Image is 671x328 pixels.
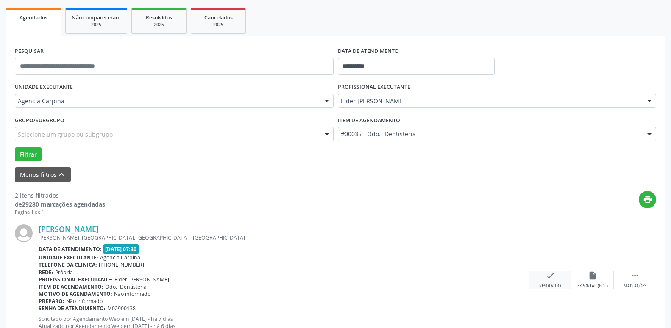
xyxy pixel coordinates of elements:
label: Grupo/Subgrupo [15,114,64,127]
span: Não informado [66,298,103,305]
span: Não compareceram [72,14,121,21]
div: Resolvido [539,283,561,289]
b: Telefone da clínica: [39,261,97,268]
span: #00035 - Odo.- Dentisteria [341,130,639,138]
b: Motivo de agendamento: [39,290,112,298]
a: [PERSON_NAME] [39,224,99,234]
span: Resolvidos [146,14,172,21]
i: insert_drive_file [588,271,597,280]
div: Página 1 de 1 [15,209,105,216]
div: 2025 [138,22,180,28]
span: Elder [PERSON_NAME] [341,97,639,105]
div: Exportar (PDF) [577,283,608,289]
b: Unidade executante: [39,254,98,261]
label: Item de agendamento [338,114,400,127]
span: Cancelados [204,14,233,21]
span: Agencia Carpina [18,97,316,105]
span: Agencia Carpina [100,254,140,261]
i: print [643,195,652,204]
i:  [630,271,640,280]
b: Senha de atendimento: [39,305,106,312]
button: Filtrar [15,147,42,162]
div: 2025 [72,22,121,28]
label: DATA DE ATENDIMENTO [338,45,399,58]
span: Selecione um grupo ou subgrupo [18,130,113,139]
span: Própria [55,269,73,276]
b: Rede: [39,269,53,276]
img: img [15,224,33,242]
b: Data de atendimento: [39,245,102,253]
div: Mais ações [624,283,646,289]
button: print [639,191,656,208]
div: 2 itens filtrados [15,191,105,200]
b: Item de agendamento: [39,283,103,290]
span: M02900138 [107,305,136,312]
span: Elder [PERSON_NAME] [114,276,169,283]
b: Preparo: [39,298,64,305]
span: Odo.- Dentisteria [105,283,147,290]
i: keyboard_arrow_up [57,170,66,179]
div: de [15,200,105,209]
div: [PERSON_NAME], [GEOGRAPHIC_DATA], [GEOGRAPHIC_DATA] - [GEOGRAPHIC_DATA] [39,234,529,241]
div: 2025 [197,22,239,28]
span: [PHONE_NUMBER] [99,261,144,268]
label: PROFISSIONAL EXECUTANTE [338,81,410,94]
b: Profissional executante: [39,276,113,283]
label: UNIDADE EXECUTANTE [15,81,73,94]
strong: 29280 marcações agendadas [22,200,105,208]
button: Menos filtroskeyboard_arrow_up [15,167,71,182]
span: Agendados [19,14,47,21]
span: Não informado [114,290,150,298]
span: [DATE] 07:30 [103,244,139,254]
label: PESQUISAR [15,45,44,58]
i: check [546,271,555,280]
